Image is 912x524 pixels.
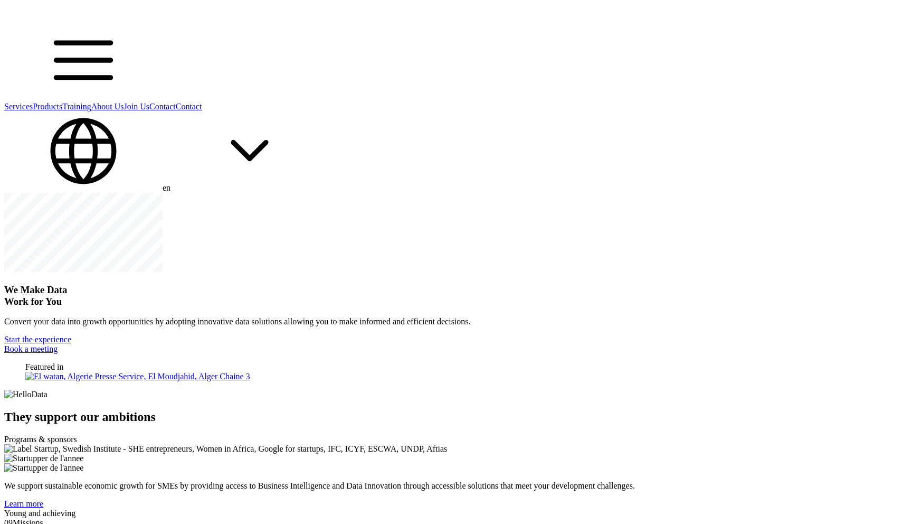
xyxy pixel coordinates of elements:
[149,102,176,111] a: Contact
[4,481,908,491] p: We support sustainable economic growth for SMEs by providing access to Business Intelligence and ...
[4,410,908,424] h2: They support our ambitions
[4,335,71,344] a: Start the experience
[62,102,91,111] a: Training
[4,111,908,193] div: en
[4,102,33,111] a: Services
[91,102,124,111] a: About Us
[4,444,447,454] img: Label Startup, Swedish Institute - SHE entrepreneurs, Women in Africa, Google for startups, IFC, ...
[176,102,202,111] a: Contact
[4,344,58,353] a: Book a meeting
[25,372,250,381] img: El watan, Algerie Presse Service, El Moudjahid, Alger Chaine 3
[25,362,887,372] figcaption: Featured in
[4,463,83,473] img: Startupper de l'annee
[163,183,170,192] span: en
[4,284,908,307] h1: We Make Data Work for You
[4,317,471,326] span: Convert your data into growth opportunities by adopting innovative data solutions allowing you to...
[4,499,43,508] a: Learn more
[4,11,94,20] a: HelloData
[33,102,62,111] a: Products
[4,390,47,399] img: HelloData
[124,102,149,111] a: Join Us
[4,454,83,463] img: Startupper de l'annee
[4,435,77,444] span: Programs & sponsors
[4,509,75,518] span: Young and achieving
